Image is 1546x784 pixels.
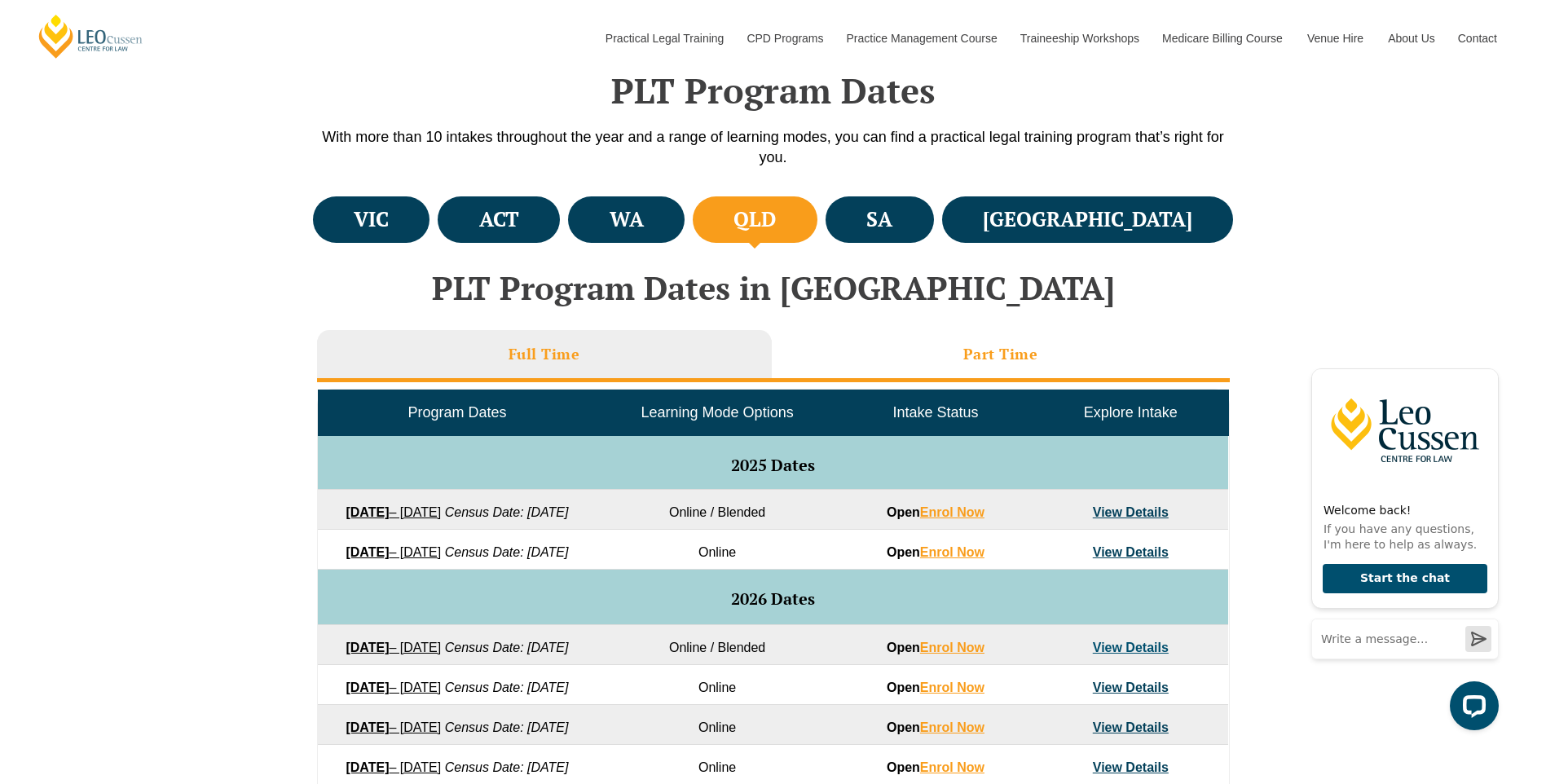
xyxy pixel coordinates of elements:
[892,404,978,421] span: Intake Status
[983,206,1192,233] h4: [GEOGRAPHIC_DATA]
[346,720,389,734] strong: [DATE]
[597,489,838,529] td: Online / Blended
[1150,3,1295,73] a: Medicare Billing Course
[835,3,1008,73] a: Practice Management Course
[887,720,984,734] strong: Open
[346,641,441,654] a: [DATE]– [DATE]
[597,744,838,784] td: Online
[597,624,838,664] td: Online / Blended
[866,206,892,233] h4: SA
[445,545,569,559] em: Census Date: [DATE]
[37,13,145,59] a: [PERSON_NAME] Centre for Law
[597,529,838,569] td: Online
[346,545,441,559] a: [DATE]– [DATE]
[346,760,441,774] a: [DATE]– [DATE]
[1376,3,1446,73] a: About Us
[509,345,580,363] h3: Full Time
[593,3,735,73] a: Practical Legal Training
[920,760,984,774] a: Enrol Now
[479,206,519,233] h4: ACT
[920,505,984,519] a: Enrol Now
[1093,505,1169,519] a: View Details
[1093,760,1169,774] a: View Details
[1093,680,1169,694] a: View Details
[354,206,389,233] h4: VIC
[346,641,389,654] strong: [DATE]
[920,680,984,694] a: Enrol Now
[346,680,441,694] a: [DATE]– [DATE]
[887,641,984,654] strong: Open
[610,206,644,233] h4: WA
[1093,641,1169,654] a: View Details
[445,641,569,654] em: Census Date: [DATE]
[1093,545,1169,559] a: View Details
[407,404,506,421] span: Program Dates
[445,680,569,694] em: Census Date: [DATE]
[641,404,794,421] span: Learning Mode Options
[346,760,389,774] strong: [DATE]
[920,720,984,734] a: Enrol Now
[346,680,389,694] strong: [DATE]
[887,545,984,559] strong: Open
[920,641,984,654] a: Enrol Now
[346,545,389,559] strong: [DATE]
[733,206,776,233] h4: QLD
[597,664,838,704] td: Online
[1295,3,1376,73] a: Venue Hire
[887,505,984,519] strong: Open
[1008,3,1150,73] a: Traineeship Workshops
[445,505,569,519] em: Census Date: [DATE]
[734,3,834,73] a: CPD Programs
[309,127,1238,168] p: With more than 10 intakes throughout the year and a range of learning modes, you can find a pract...
[887,760,984,774] strong: Open
[597,704,838,744] td: Online
[346,505,441,519] a: [DATE]– [DATE]
[731,454,815,476] span: 2025 Dates
[963,345,1038,363] h3: Part Time
[346,720,441,734] a: [DATE]– [DATE]
[309,270,1238,306] h2: PLT Program Dates in [GEOGRAPHIC_DATA]
[309,70,1238,111] h2: PLT Program Dates
[445,760,569,774] em: Census Date: [DATE]
[1298,337,1505,743] iframe: LiveChat chat widget
[346,505,389,519] strong: [DATE]
[445,720,569,734] em: Census Date: [DATE]
[1446,3,1509,73] a: Contact
[1093,720,1169,734] a: View Details
[1084,404,1178,421] span: Explore Intake
[920,545,984,559] a: Enrol Now
[731,588,815,610] span: 2026 Dates
[887,680,984,694] strong: Open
